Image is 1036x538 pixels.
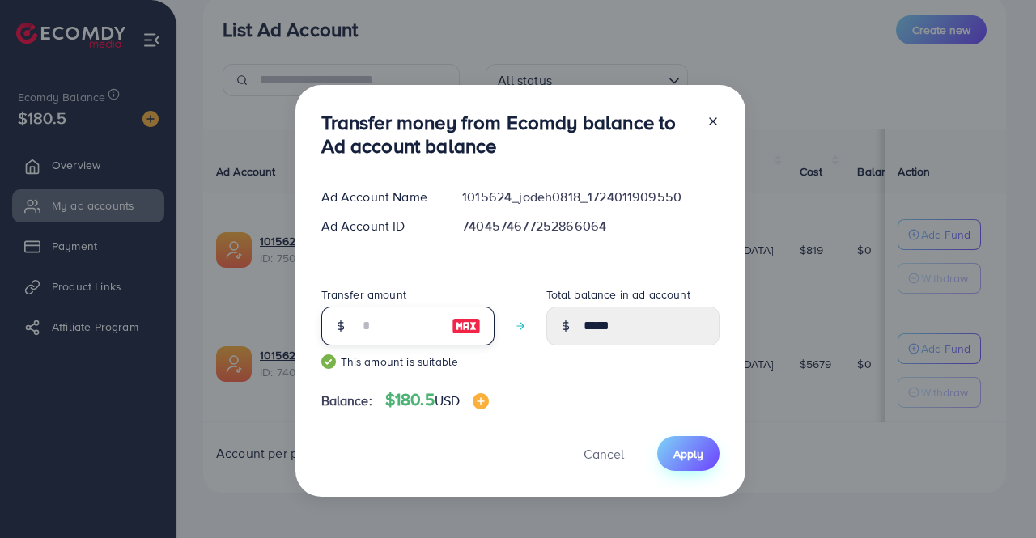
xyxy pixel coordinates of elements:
label: Transfer amount [321,286,406,303]
div: 1015624_jodeh0818_1724011909550 [449,188,732,206]
iframe: Chat [967,465,1024,526]
small: This amount is suitable [321,354,495,370]
button: Cancel [563,436,644,471]
img: image [473,393,489,409]
div: 7404574677252866064 [449,217,732,235]
label: Total balance in ad account [546,286,690,303]
img: image [452,316,481,336]
img: guide [321,354,336,369]
button: Apply [657,436,720,471]
div: Ad Account Name [308,188,450,206]
span: Apply [673,446,703,462]
h3: Transfer money from Ecomdy balance to Ad account balance [321,111,694,158]
div: Ad Account ID [308,217,450,235]
h4: $180.5 [385,390,489,410]
span: Balance: [321,392,372,410]
span: USD [435,392,460,409]
span: Cancel [584,445,624,463]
